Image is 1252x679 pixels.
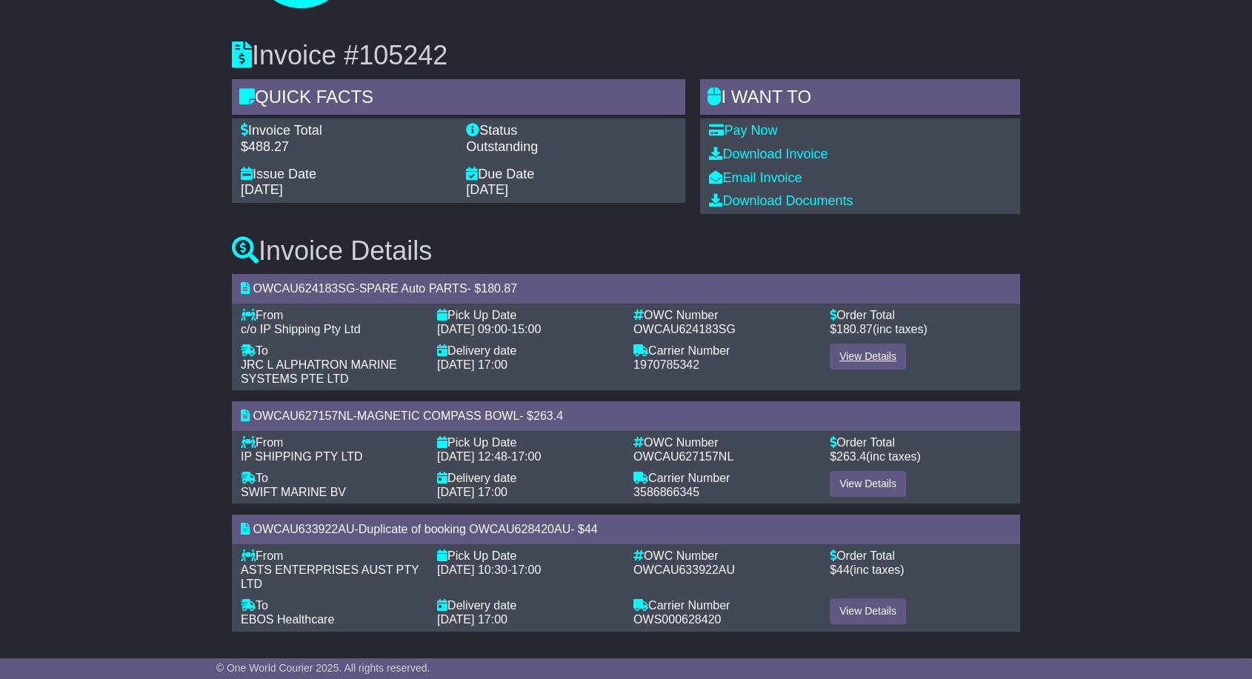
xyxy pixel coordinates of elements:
a: Download Invoice [709,147,828,161]
a: View Details [830,344,906,369]
span: 15:00 [511,323,541,335]
span: IP SHIPPING PTY LTD [241,450,363,463]
span: 44 [836,563,850,576]
span: [DATE] 12:48 [437,450,507,463]
div: Invoice Total [241,123,451,139]
div: Issue Date [241,167,451,183]
span: [DATE] 17:00 [437,613,507,626]
div: Quick Facts [232,79,685,119]
span: 17:00 [511,450,541,463]
div: To [241,344,422,358]
div: Pick Up Date [437,308,619,322]
div: Pick Up Date [437,435,619,449]
div: - [437,563,619,577]
span: MAGNETIC COMPASS BOWL [357,409,519,422]
div: - - $ [232,401,1020,430]
div: - - $ [232,274,1020,303]
div: Outstanding [466,139,676,155]
div: Delivery date [437,471,619,485]
span: OWCAU627157NL [253,409,353,422]
span: OWCAU627157NL [633,450,733,463]
span: 180.87 [836,323,873,335]
span: Duplicate of booking OWCAU628420AU [359,523,570,535]
div: I WANT to [700,79,1020,119]
span: 44 [585,523,598,535]
span: ASTS ENTERPRISES AUST PTY LTD [241,563,419,590]
div: From [241,308,422,322]
div: $ (inc taxes) [830,563,1011,577]
div: Carrier Number [633,344,815,358]
h3: Invoice Details [232,236,1020,266]
div: Due Date [466,167,676,183]
div: OWC Number [633,549,815,563]
div: $ (inc taxes) [830,322,1011,336]
a: Pay Now [709,123,777,138]
div: To [241,598,422,612]
div: - - $ [232,515,1020,543]
div: From [241,435,422,449]
div: OWC Number [633,308,815,322]
span: OWCAU633922AU [633,563,735,576]
span: © One World Courier 2025. All rights reserved. [216,662,430,674]
div: - [437,322,619,336]
h3: Invoice #105242 [232,41,1020,70]
span: OWCAU633922AU [253,523,354,535]
span: [DATE] 17:00 [437,486,507,498]
span: [DATE] 09:00 [437,323,507,335]
a: Email Invoice [709,170,802,185]
span: OWS000628420 [633,613,721,626]
div: $ (inc taxes) [830,449,1011,464]
div: - [437,449,619,464]
div: Delivery date [437,598,619,612]
a: View Details [830,471,906,497]
div: [DATE] [466,182,676,198]
div: [DATE] [241,182,451,198]
div: Delivery date [437,344,619,358]
span: [DATE] 10:30 [437,563,507,576]
a: View Details [830,598,906,624]
span: 180.87 [481,282,517,295]
a: Download Documents [709,193,853,208]
span: 17:00 [511,563,541,576]
div: Carrier Number [633,471,815,485]
div: Order Total [830,549,1011,563]
div: Status [466,123,676,139]
div: Carrier Number [633,598,815,612]
span: c/o IP Shipping Pty Ltd [241,323,361,335]
div: $488.27 [241,139,451,155]
div: To [241,471,422,485]
span: 1970785342 [633,358,699,371]
div: Pick Up Date [437,549,619,563]
span: JRC L ALPHATRON MARINE SYSTEMS PTE LTD [241,358,397,385]
div: OWC Number [633,435,815,449]
span: SPARE Auto PARTS [359,282,467,295]
span: OWCAU624183SG [633,323,736,335]
span: 263.4 [836,450,866,463]
div: From [241,549,422,563]
span: 3586866345 [633,486,699,498]
span: OWCAU624183SG [253,282,355,295]
div: Order Total [830,435,1011,449]
div: Order Total [830,308,1011,322]
span: EBOS Healthcare [241,613,334,626]
span: [DATE] 17:00 [437,358,507,371]
span: SWIFT MARINE BV [241,486,346,498]
span: 263.4 [533,409,563,422]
